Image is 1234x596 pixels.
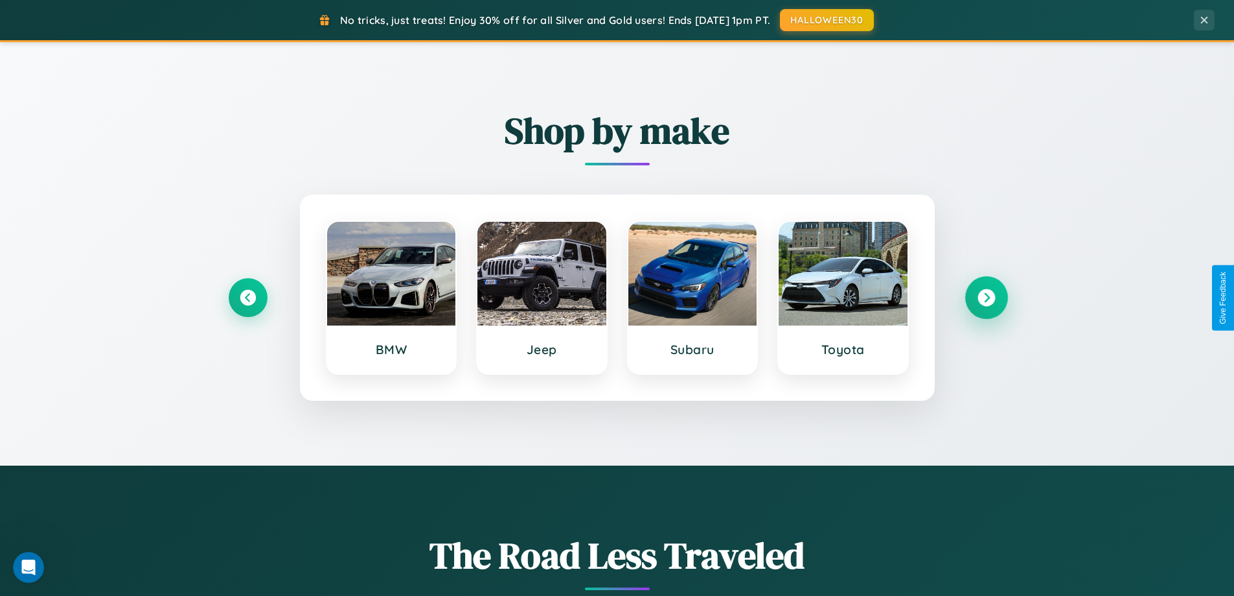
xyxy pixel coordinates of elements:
div: Give Feedback [1218,272,1228,324]
button: HALLOWEEN30 [780,9,874,31]
h3: Jeep [490,342,593,357]
h2: Shop by make [229,106,1006,156]
h3: BMW [340,342,443,357]
iframe: Intercom live chat [13,552,44,583]
span: No tricks, just treats! Enjoy 30% off for all Silver and Gold users! Ends [DATE] 1pm PT. [340,14,770,27]
h1: The Road Less Traveled [229,530,1006,580]
h3: Toyota [792,342,895,357]
h3: Subaru [641,342,744,357]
